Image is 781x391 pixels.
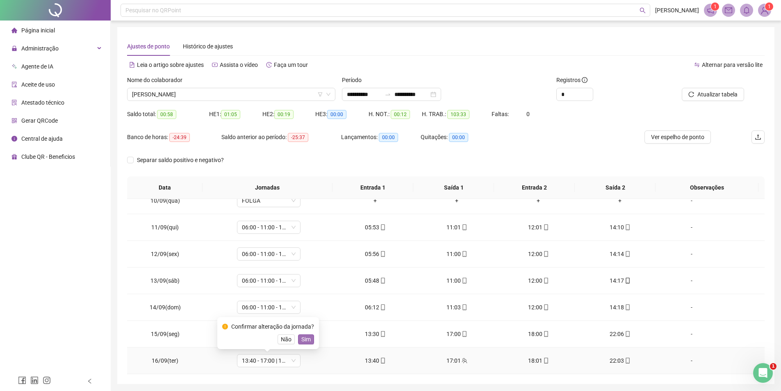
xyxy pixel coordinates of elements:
span: exclamation-circle [222,324,228,329]
div: 11:00 [423,249,491,258]
span: 0 [526,111,530,117]
span: 00:58 [157,110,176,119]
span: 1 [768,4,771,9]
span: mobile [624,304,631,310]
span: qrcode [11,118,17,123]
div: 12:01 [504,223,573,232]
div: H. TRAB.: [422,110,492,119]
span: mobile [542,278,549,284]
div: 18:01 [504,356,573,365]
span: lock [11,46,17,51]
span: FOLGA [242,194,296,207]
span: 00:00 [379,133,398,142]
span: 14/09(dom) [150,304,181,311]
span: 13:40 - 17:00 | 18:00 - 22:00 [242,354,296,367]
span: Separar saldo positivo e negativo? [134,155,227,165]
div: 22:06 [586,329,654,338]
span: notification [707,7,714,14]
div: 12:00 [504,249,573,258]
span: Ver espelho de ponto [651,133,704,142]
span: info-circle [582,77,587,83]
button: Ver espelho de ponto [644,130,711,144]
span: Agente de IA [21,63,53,70]
button: Não [278,334,295,344]
div: HE 3: [315,110,369,119]
span: 13/09(sáb) [150,277,180,284]
span: 12/09(sex) [151,251,179,257]
div: Saldo total: [127,110,209,119]
th: Entrada 1 [332,176,413,199]
div: 11:03 [423,303,491,312]
div: 06:12 [341,303,410,312]
div: Saldo anterior ao período: [221,133,341,142]
span: 00:19 [274,110,294,119]
span: Gerar QRCode [21,117,58,124]
button: Atualizar tabela [682,88,744,101]
div: 05:53 [341,223,410,232]
span: home [11,27,17,33]
span: mail [725,7,732,14]
span: mobile [379,331,386,337]
span: Não [281,335,291,344]
span: filter [318,92,323,97]
span: mobile [379,304,386,310]
span: info-circle [11,136,17,142]
span: 06:00 - 11:00 - 12:00 - 14:20 [242,248,296,260]
span: down [326,92,331,97]
span: Faltas: [492,111,510,117]
span: 11/09(qui) [151,224,179,231]
span: [PERSON_NAME] [655,6,699,15]
div: + [586,196,654,205]
span: mobile [379,278,386,284]
div: 22:03 [586,356,654,365]
span: Histórico de ajustes [183,43,233,50]
span: upload [755,134,761,140]
th: Saída 2 [575,176,656,199]
sup: 1 [711,2,719,11]
div: 18:00 [504,329,573,338]
span: reload [688,91,694,97]
div: 05:48 [341,276,410,285]
th: Jornadas [203,176,332,199]
span: mobile [379,251,386,257]
span: left [87,378,93,384]
div: - [667,356,716,365]
div: 14:14 [586,249,654,258]
div: - [667,196,716,205]
span: 00:12 [391,110,410,119]
span: 00:00 [449,133,468,142]
span: mobile [461,251,467,257]
span: Faça um tour [274,62,308,68]
img: 84190 [758,4,771,16]
span: mobile [379,358,386,364]
button: Sim [298,334,314,344]
span: audit [11,82,17,87]
span: Clube QR - Beneficios [21,153,75,160]
span: gift [11,154,17,160]
span: Alternar para versão lite [702,62,763,68]
div: Banco de horas: [127,133,221,142]
span: Atestado técnico [21,99,64,106]
span: instagram [43,376,51,384]
span: youtube [212,62,218,68]
div: - [667,329,716,338]
sup: Atualize o seu contato no menu Meus Dados [765,2,773,11]
div: 05:56 [341,249,410,258]
div: + [423,196,491,205]
div: HE 1: [209,110,262,119]
div: 11:00 [423,276,491,285]
span: solution [11,100,17,105]
label: Nome do colaborador [127,75,188,85]
span: 15/09(seg) [151,331,180,337]
div: 17:01 [423,356,491,365]
span: Observações [662,183,752,192]
th: Observações [656,176,758,199]
span: mobile [542,224,549,230]
div: 11:01 [423,223,491,232]
div: + [504,196,573,205]
div: 12:00 [504,276,573,285]
div: 14:18 [586,303,654,312]
label: Período [342,75,367,85]
span: mobile [624,331,631,337]
span: -24:39 [169,133,190,142]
